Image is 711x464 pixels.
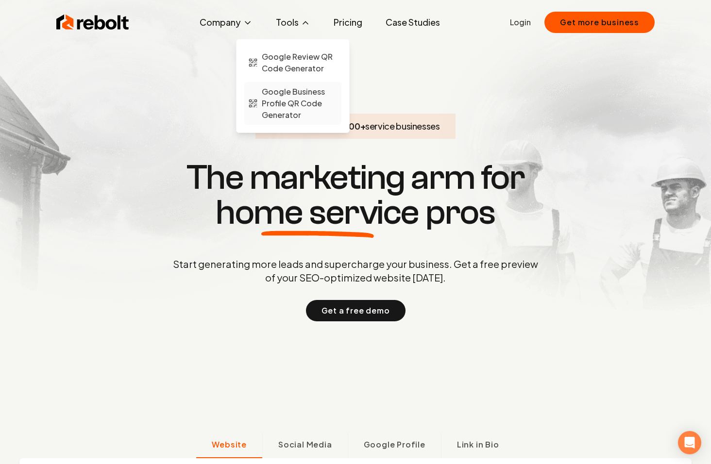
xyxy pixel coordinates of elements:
button: Get more business [544,12,655,33]
span: Google Review QR Code Generator [262,51,338,74]
span: home service [216,195,419,230]
button: Get a free demo [306,300,406,321]
a: Pricing [326,13,370,32]
span: Website [212,439,247,450]
h1: The marketing arm for pros [122,160,589,230]
span: Google Profile [364,439,425,450]
button: Website [196,433,262,458]
button: Tools [268,13,318,32]
a: Google Review QR Code Generator [244,47,341,78]
button: Link in Bio [441,433,515,458]
span: Google Business Profile QR Code Generator [262,86,338,121]
p: Start generating more leads and supercharge your business. Get a free preview of your SEO-optimiz... [171,257,540,284]
a: Login [510,17,531,28]
span: Link in Bio [457,439,499,450]
a: Case Studies [378,13,448,32]
img: Rebolt Logo [56,13,129,32]
button: Social Media [262,433,348,458]
a: Google Business Profile QR Code Generator [244,82,341,125]
button: Google Profile [348,433,441,458]
span: + [360,120,366,132]
div: Open Intercom Messenger [678,431,701,454]
button: Company [192,13,260,32]
span: Social Media [278,439,332,450]
span: service businesses [365,120,440,132]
